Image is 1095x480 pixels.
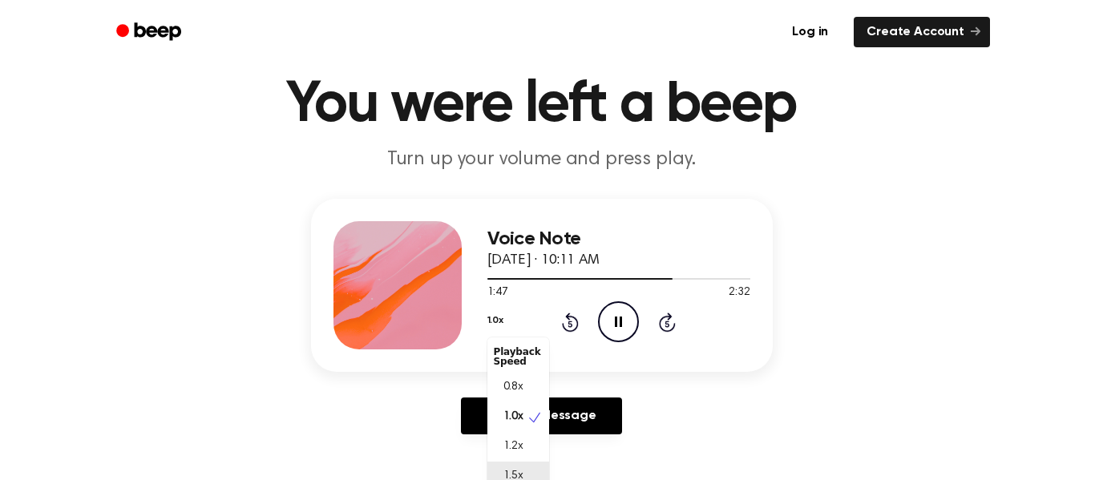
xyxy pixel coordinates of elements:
[503,438,523,455] span: 1.2x
[487,341,549,373] div: Playback Speed
[487,307,503,334] button: 1.0x
[503,379,523,396] span: 0.8x
[503,409,523,426] span: 1.0x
